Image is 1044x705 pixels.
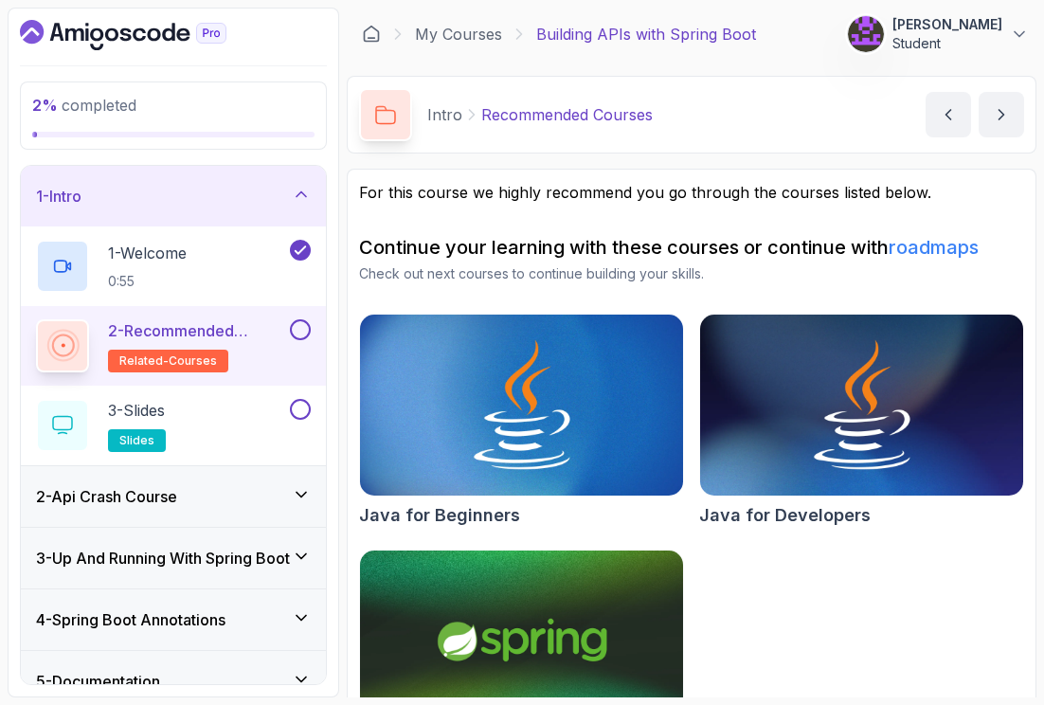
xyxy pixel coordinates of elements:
p: Check out next courses to continue building your skills. [359,264,1024,283]
h3: 3 - Up And Running With Spring Boot [36,547,290,569]
img: user profile image [848,16,884,52]
a: Dashboard [20,20,270,50]
button: 2-Recommended Coursesrelated-courses [36,319,311,372]
p: Building APIs with Spring Boot [536,23,756,45]
p: 3 - Slides [108,399,165,422]
span: related-courses [119,353,217,369]
h3: 1 - Intro [36,185,81,208]
h3: 5 - Documentation [36,670,160,693]
iframe: chat widget [927,587,1044,677]
p: Intro [427,103,462,126]
a: Java for Developers cardJava for Developers [699,314,1024,529]
img: Java for Developers card [700,315,1023,496]
a: Java for Beginners cardJava for Beginners [359,314,684,529]
span: completed [32,96,136,115]
button: user profile image[PERSON_NAME]Student [847,15,1029,53]
h2: Java for Developers [699,502,871,529]
p: Student [892,34,1002,53]
button: 4-Spring Boot Annotations [21,589,326,650]
span: slides [119,433,154,448]
p: 2 - Recommended Courses [108,319,286,342]
h2: Continue your learning with these courses or continue with [359,234,1024,261]
p: 1 - Welcome [108,242,187,264]
button: 1-Intro [21,166,326,226]
p: [PERSON_NAME] [892,15,1002,34]
a: roadmaps [889,236,979,259]
h3: 2 - Api Crash Course [36,485,177,508]
h2: Java for Beginners [359,502,520,529]
p: Recommended Courses [481,103,653,126]
span: 2 % [32,96,58,115]
button: 2-Api Crash Course [21,466,326,527]
p: For this course we highly recommend you go through the courses listed below. [359,181,1024,204]
a: My Courses [415,23,502,45]
p: 0:55 [108,272,187,291]
button: previous content [926,92,971,137]
img: Java for Beginners card [360,315,683,496]
h3: 4 - Spring Boot Annotations [36,608,225,631]
button: next content [979,92,1024,137]
a: Dashboard [362,25,381,44]
button: 3-Up And Running With Spring Boot [21,528,326,588]
button: 3-Slidesslides [36,399,311,452]
button: 1-Welcome0:55 [36,240,311,293]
